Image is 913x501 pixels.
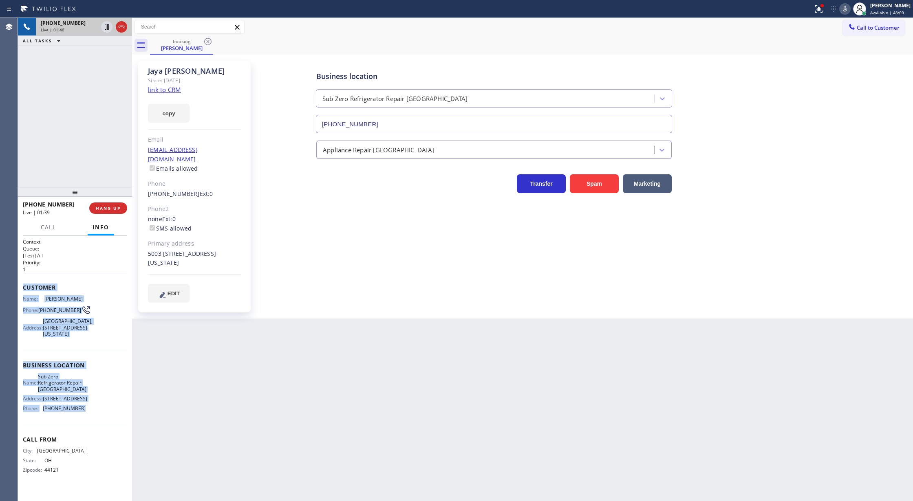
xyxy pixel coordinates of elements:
[148,239,241,248] div: Primary address
[23,467,44,473] span: Zipcode:
[44,467,85,473] span: 44121
[316,71,672,82] div: Business location
[148,215,241,233] div: none
[37,448,86,454] span: [GEOGRAPHIC_DATA]
[23,435,127,443] span: Call From
[23,457,44,464] span: State:
[148,86,181,94] a: link to CRM
[151,36,212,54] div: Jaya Pandrangi
[148,249,241,268] div: 5003 [STREET_ADDRESS][US_STATE]
[44,296,85,302] span: [PERSON_NAME]
[150,225,155,231] input: SMS allowed
[148,104,190,123] button: copy
[151,38,212,44] div: booking
[44,457,85,464] span: OH
[200,190,213,198] span: Ext: 0
[36,220,61,235] button: Call
[842,20,905,35] button: Call to Customer
[23,296,44,302] span: Name:
[517,174,566,193] button: Transfer
[43,396,87,402] span: [STREET_ADDRESS]
[23,200,75,208] span: [PHONE_NUMBER]
[148,190,200,198] a: [PHONE_NUMBER]
[322,94,468,103] div: Sub Zero Refrigerator Repair [GEOGRAPHIC_DATA]
[18,36,68,46] button: ALL TASKS
[870,2,911,9] div: [PERSON_NAME]
[148,204,241,214] div: Phone2
[570,174,619,193] button: Spam
[38,307,81,313] span: [PHONE_NUMBER]
[38,374,86,392] span: Sub Zero Refrigerator Repair [GEOGRAPHIC_DATA]
[148,146,198,163] a: [EMAIL_ADDRESS][DOMAIN_NAME]
[43,405,86,411] span: [PHONE_NUMBER]
[96,205,121,211] span: HANG UP
[93,224,109,231] span: Info
[116,21,127,33] button: Hang up
[23,266,127,273] p: 1
[162,215,176,223] span: Ext: 0
[148,76,241,85] div: Since: [DATE]
[41,20,86,26] span: [PHONE_NUMBER]
[23,396,43,402] span: Address:
[148,66,241,76] div: Jaya [PERSON_NAME]
[316,115,672,133] input: Phone Number
[23,252,127,259] p: [Test] All
[323,145,434,154] div: Appliance Repair [GEOGRAPHIC_DATA]
[839,3,851,15] button: Mute
[148,284,190,303] button: EDIT
[23,209,50,216] span: Live | 01:39
[23,448,37,454] span: City:
[23,283,127,291] span: Customer
[23,238,127,245] h1: Context
[857,24,900,31] span: Call to Customer
[101,21,112,33] button: Hold Customer
[168,290,180,297] span: EDIT
[148,224,192,232] label: SMS allowed
[88,220,114,235] button: Info
[41,224,56,231] span: Call
[23,259,127,266] h2: Priority:
[23,325,43,331] span: Address:
[148,179,241,189] div: Phone
[151,44,212,52] div: [PERSON_NAME]
[23,380,38,386] span: Name:
[135,20,244,33] input: Search
[41,27,64,33] span: Live | 01:40
[148,135,241,145] div: Email
[870,10,904,15] span: Available | 48:00
[23,361,127,369] span: Business location
[89,202,127,214] button: HANG UP
[23,38,52,44] span: ALL TASKS
[148,165,198,172] label: Emails allowed
[23,307,38,313] span: Phone:
[623,174,672,193] button: Marketing
[43,318,93,337] span: [GEOGRAPHIC_DATA], [STREET_ADDRESS][US_STATE]
[23,405,43,411] span: Phone:
[23,245,127,252] h2: Queue:
[150,165,155,171] input: Emails allowed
